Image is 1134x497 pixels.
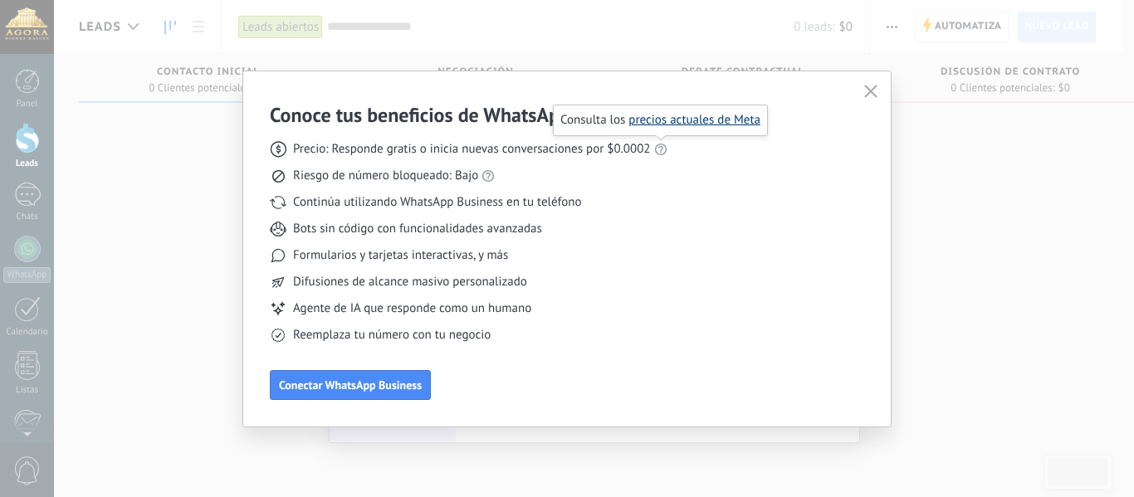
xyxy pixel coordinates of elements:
h3: Conoce tus beneficios de WhatsApp [270,102,570,128]
span: Riesgo de número bloqueado: Bajo [293,168,478,184]
span: Precio: Responde gratis o inicia nuevas conversaciones por $0.0002 [293,141,651,158]
span: Conectar WhatsApp Business [279,379,422,391]
a: precios actuales de Meta [628,112,760,128]
span: Continúa utilizando WhatsApp Business en tu teléfono [293,194,581,211]
span: Difusiones de alcance masivo personalizado [293,274,527,290]
span: Consulta los [560,112,760,129]
span: Agente de IA que responde como un humano [293,300,531,317]
span: Reemplaza tu número con tu negocio [293,327,491,344]
button: Conectar WhatsApp Business [270,370,431,400]
span: Formularios y tarjetas interactivas, y más [293,247,508,264]
span: Bots sin código con funcionalidades avanzadas [293,221,542,237]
